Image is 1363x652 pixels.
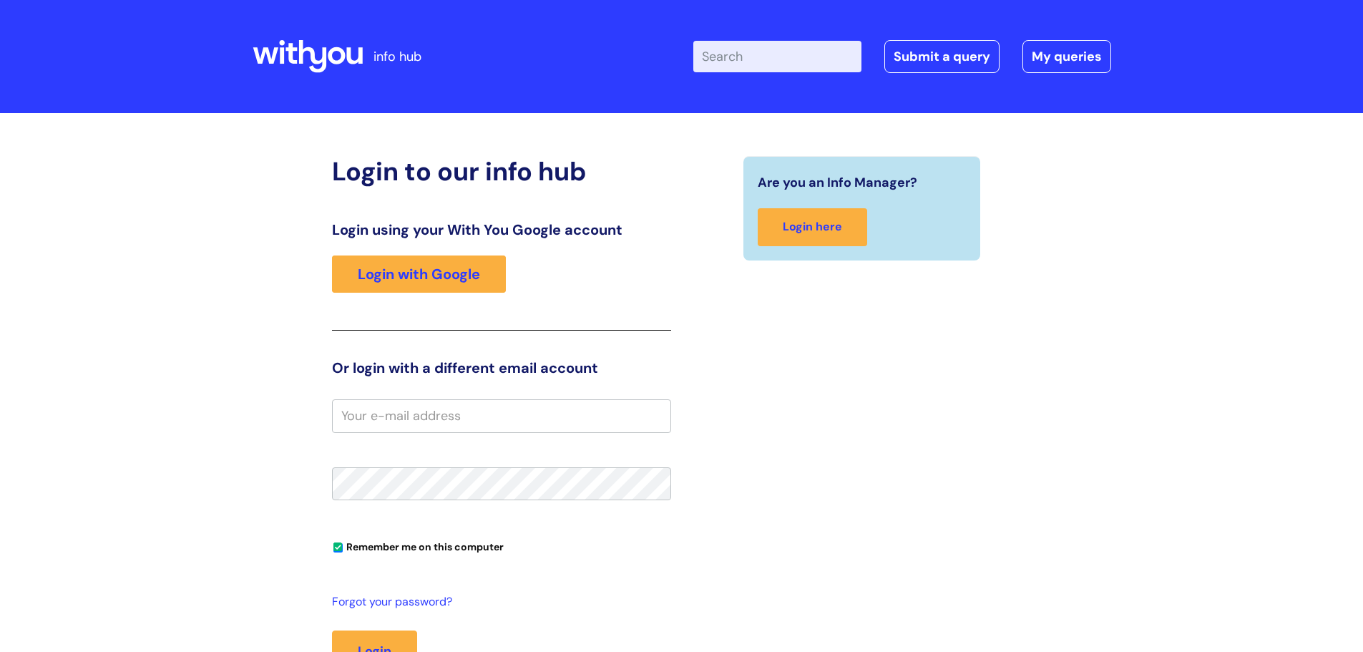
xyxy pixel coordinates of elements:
a: Submit a query [884,40,1000,73]
input: Search [693,41,861,72]
h3: Or login with a different email account [332,359,671,376]
input: Your e-mail address [332,399,671,432]
a: Forgot your password? [332,592,664,613]
p: info hub [373,45,421,68]
input: Remember me on this computer [333,543,343,553]
a: Login with Google [332,256,506,293]
a: My queries [1022,40,1111,73]
a: Login here [758,208,867,246]
h3: Login using your With You Google account [332,221,671,238]
span: Are you an Info Manager? [758,171,917,194]
div: You can uncheck this option if you're logging in from a shared device [332,535,671,558]
h2: Login to our info hub [332,156,671,187]
label: Remember me on this computer [332,537,504,553]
